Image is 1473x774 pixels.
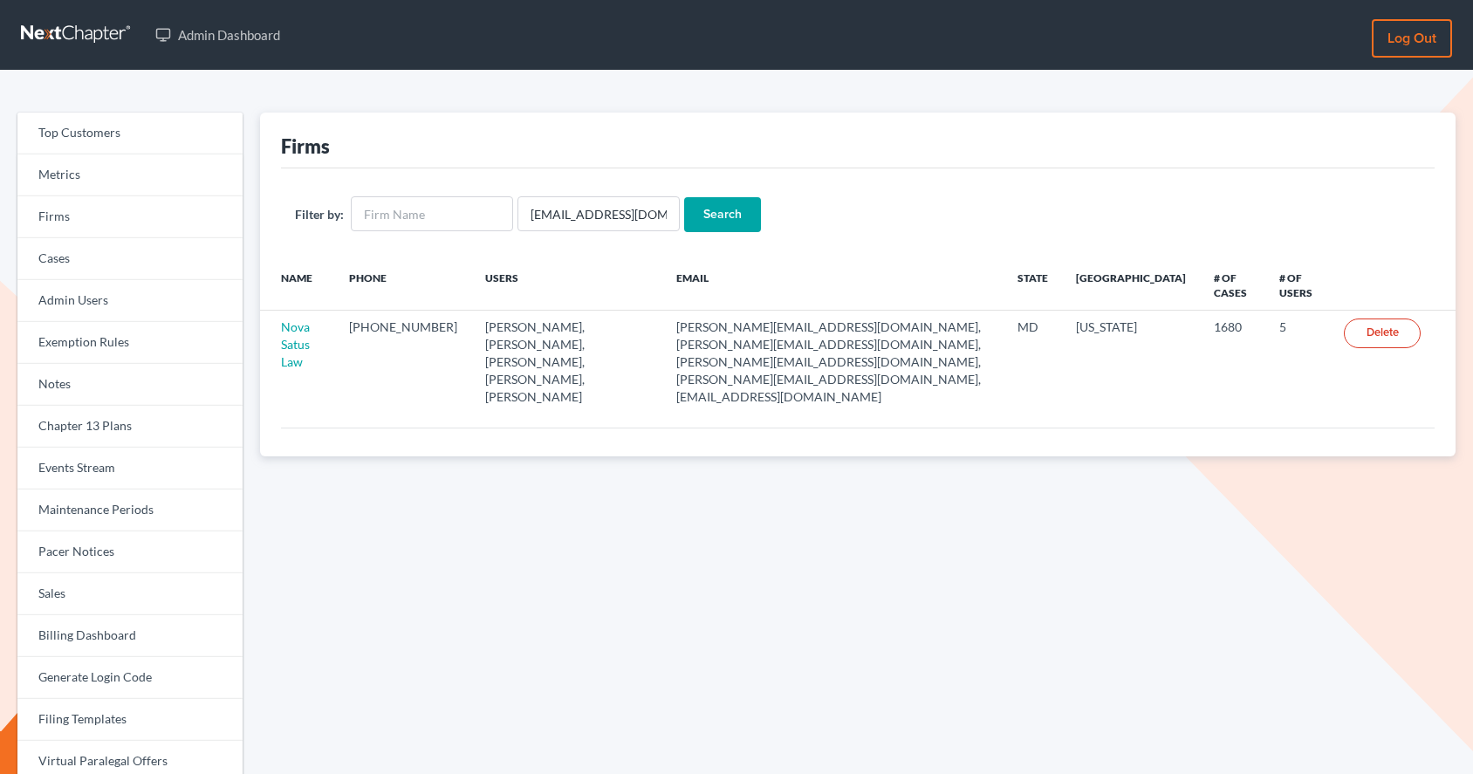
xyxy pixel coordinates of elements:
div: Firms [281,134,330,159]
a: Events Stream [17,448,243,490]
a: Notes [17,364,243,406]
a: Nova Satus Law [281,319,310,369]
a: Admin Dashboard [147,19,289,51]
th: Users [471,260,662,311]
a: Delete [1344,319,1421,348]
th: Name [260,260,335,311]
a: Billing Dashboard [17,615,243,657]
a: Filing Templates [17,699,243,741]
input: Firm Name [351,196,513,231]
a: Exemption Rules [17,322,243,364]
td: [US_STATE] [1062,311,1200,414]
td: 5 [1265,311,1330,414]
th: Email [662,260,1004,311]
td: [PERSON_NAME][EMAIL_ADDRESS][DOMAIN_NAME], [PERSON_NAME][EMAIL_ADDRESS][DOMAIN_NAME], [PERSON_NAM... [662,311,1004,414]
a: Firms [17,196,243,238]
a: Admin Users [17,280,243,322]
a: Chapter 13 Plans [17,406,243,448]
td: [PERSON_NAME], [PERSON_NAME], [PERSON_NAME], [PERSON_NAME], [PERSON_NAME] [471,311,662,414]
a: Top Customers [17,113,243,154]
a: Log out [1372,19,1452,58]
td: 1680 [1200,311,1264,414]
th: Phone [335,260,471,311]
a: Maintenance Periods [17,490,243,531]
th: State [1004,260,1062,311]
label: Filter by: [295,205,344,223]
a: Sales [17,573,243,615]
a: Generate Login Code [17,657,243,699]
th: # of Cases [1200,260,1264,311]
td: [PHONE_NUMBER] [335,311,471,414]
th: # of Users [1265,260,1330,311]
a: Metrics [17,154,243,196]
input: Search [684,197,761,232]
th: [GEOGRAPHIC_DATA] [1062,260,1200,311]
a: Cases [17,238,243,280]
input: Users [517,196,680,231]
a: Pacer Notices [17,531,243,573]
td: MD [1004,311,1062,414]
